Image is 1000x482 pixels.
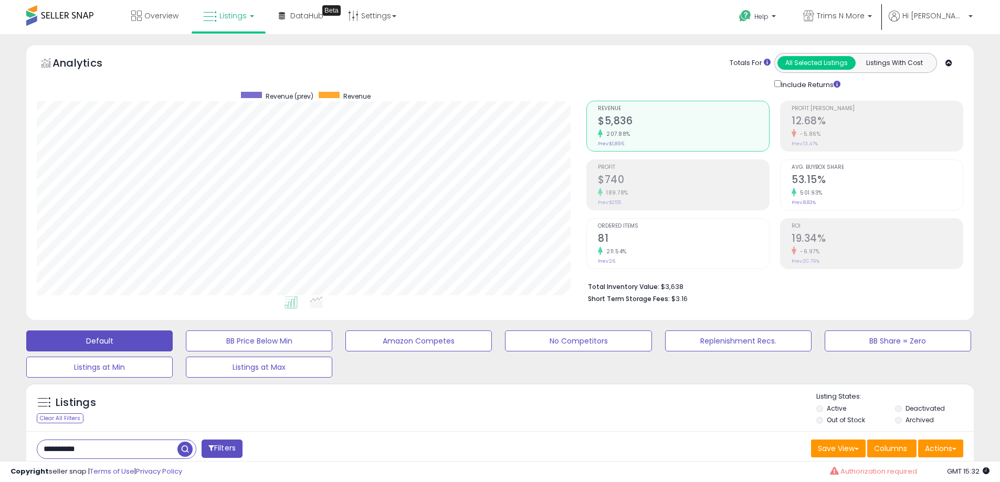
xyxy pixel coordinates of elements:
[186,330,332,351] button: BB Price Below Min
[731,2,786,34] a: Help
[26,330,173,351] button: Default
[827,404,846,413] label: Active
[796,248,819,255] small: -6.97%
[588,282,659,291] b: Total Inventory Value:
[219,10,247,21] span: Listings
[792,223,963,229] span: ROI
[902,10,965,21] span: Hi [PERSON_NAME]
[816,392,974,402] p: Listing States:
[598,106,769,112] span: Revenue
[906,404,945,413] label: Deactivated
[37,413,83,423] div: Clear All Filters
[598,232,769,247] h2: 81
[827,415,865,424] label: Out of Stock
[792,174,963,188] h2: 53.15%
[598,223,769,229] span: Ordered Items
[603,248,627,255] small: 211.54%
[792,199,816,206] small: Prev: 8.83%
[889,10,973,34] a: Hi [PERSON_NAME]
[56,395,96,410] h5: Listings
[777,56,856,70] button: All Selected Listings
[918,440,963,457] button: Actions
[874,443,907,454] span: Columns
[796,130,820,138] small: -5.86%
[603,130,630,138] small: 207.88%
[598,258,615,264] small: Prev: 26
[343,92,371,101] span: Revenue
[598,115,769,129] h2: $5,836
[26,357,173,378] button: Listings at Min
[792,106,963,112] span: Profit [PERSON_NAME]
[598,199,621,206] small: Prev: $255
[322,5,341,16] div: Tooltip anchor
[792,141,818,147] small: Prev: 13.47%
[598,141,624,147] small: Prev: $1,896
[671,294,688,304] span: $3.16
[730,58,771,68] div: Totals For
[598,165,769,170] span: Profit
[505,330,651,351] button: No Competitors
[947,466,990,476] span: 2025-09-16 15:32 GMT
[144,10,178,21] span: Overview
[266,92,313,101] span: Revenue (prev)
[825,330,971,351] button: BB Share = Zero
[290,10,323,21] span: DataHub
[906,415,934,424] label: Archived
[867,440,917,457] button: Columns
[345,330,492,351] button: Amazon Competes
[588,294,670,303] b: Short Term Storage Fees:
[136,466,182,476] a: Privacy Policy
[10,466,49,476] strong: Copyright
[766,78,853,90] div: Include Returns
[10,467,182,477] div: seller snap | |
[52,56,123,73] h5: Analytics
[817,10,865,21] span: Trims N More
[855,56,933,70] button: Listings With Cost
[796,189,823,197] small: 501.93%
[792,258,819,264] small: Prev: 20.79%
[754,12,769,21] span: Help
[202,440,243,458] button: Filters
[792,165,963,170] span: Avg. Buybox Share
[588,280,955,292] li: $3,638
[598,174,769,188] h2: $740
[90,466,134,476] a: Terms of Use
[186,357,332,378] button: Listings at Max
[603,189,628,197] small: 189.78%
[792,115,963,129] h2: 12.68%
[811,440,866,457] button: Save View
[739,9,752,23] i: Get Help
[665,330,812,351] button: Replenishment Recs.
[792,232,963,247] h2: 19.34%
